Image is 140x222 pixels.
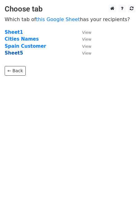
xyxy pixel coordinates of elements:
a: this Google Sheet [36,16,80,22]
p: Which tab of has your recipients? [5,16,135,23]
small: View [82,51,91,55]
a: Cities Names [5,36,39,42]
small: View [82,30,91,35]
a: ← Back [5,66,26,76]
a: View [76,43,91,49]
a: View [76,36,91,42]
small: View [82,44,91,49]
a: Sheet1 [5,29,23,35]
a: Sheet5 [5,50,23,56]
iframe: Chat Widget [109,192,140,222]
h3: Choose tab [5,5,135,14]
a: View [76,50,91,56]
a: Spain Customer [5,43,46,49]
a: View [76,29,91,35]
small: View [82,37,91,42]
